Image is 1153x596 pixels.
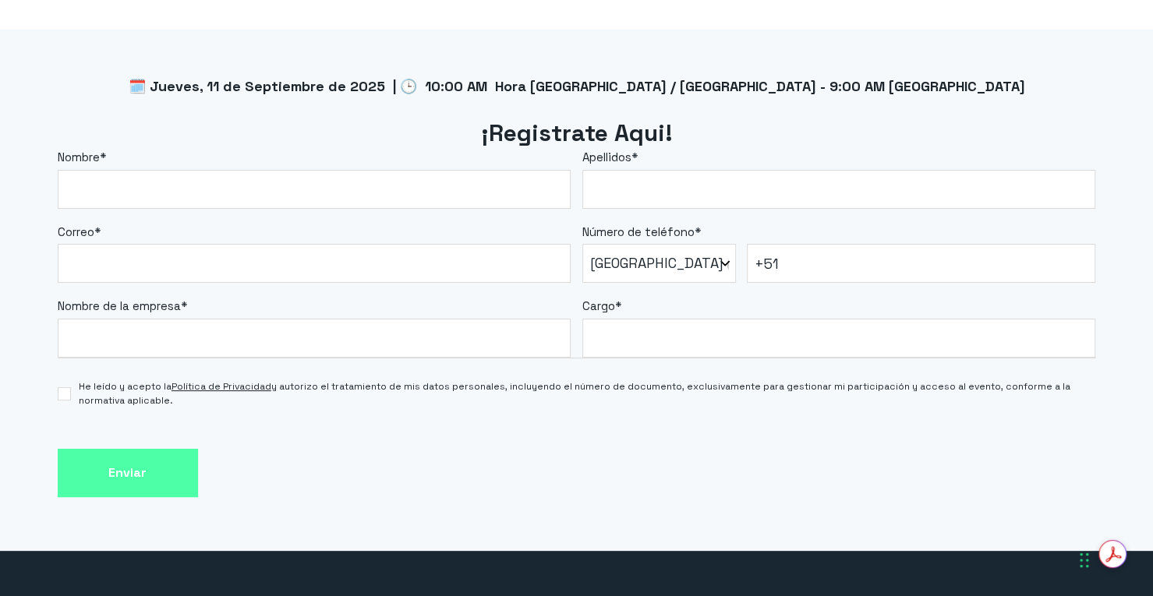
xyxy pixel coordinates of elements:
span: He leído y acepto la y autorizo el tratamiento de mis datos personales, incluyendo el número de d... [79,379,1095,407]
iframe: Chat Widget [1075,521,1153,596]
h2: ¡Registrate Aqui! [58,118,1095,150]
input: He leído y acepto laPolítica de Privacidady autorizo el tratamiento de mis datos personales, incl... [58,387,71,400]
div: Widget de chat [1075,521,1153,596]
span: Número de teléfono [582,224,695,239]
span: Correo [58,224,94,239]
span: Nombre [58,150,100,164]
a: Política de Privacidad [172,380,271,393]
span: Nombre de la empresa [58,298,181,313]
input: Enviar [58,449,198,498]
span: Cargo [582,298,615,313]
div: Arrastrar [1080,537,1089,584]
span: 🗓️ Jueves, 11 de Septiembre de 2025 | 🕒 10:00 AM Hora [GEOGRAPHIC_DATA] / [GEOGRAPHIC_DATA] - 9:0... [129,77,1025,95]
span: Apellidos [582,150,631,164]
